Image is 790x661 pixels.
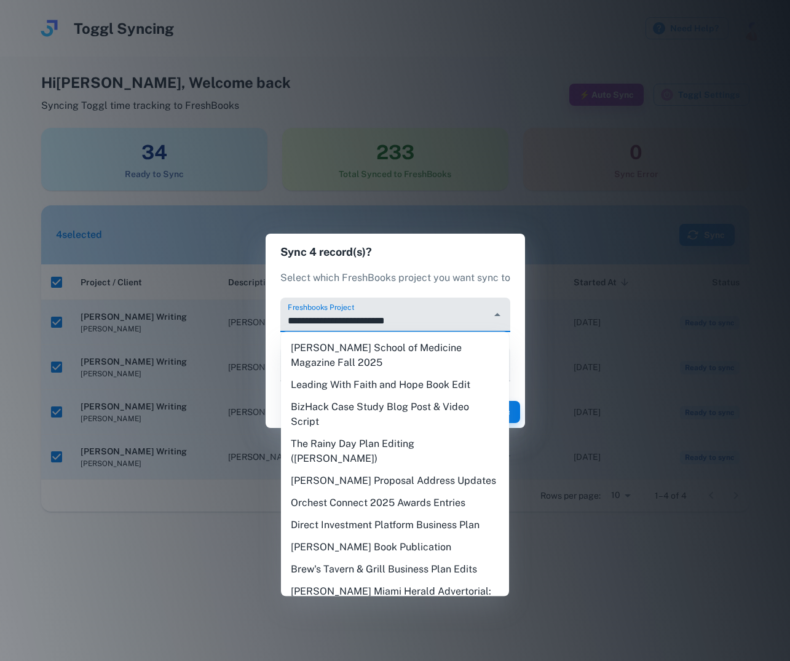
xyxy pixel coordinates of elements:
[489,306,506,323] button: Close
[281,374,509,396] li: Leading With Faith and Hope Book Edit
[281,536,509,558] li: [PERSON_NAME] Book Publication
[281,558,509,580] li: Brew's Tavern & Grill Business Plan Edits
[281,470,509,492] li: [PERSON_NAME] Proposal Address Updates
[281,514,509,536] li: Direct Investment Platform Business Plan
[266,234,525,271] h2: Sync 4 record(s)?
[281,580,509,617] li: [PERSON_NAME] Miami Herald Advertorial: "From Lab to Life"
[280,347,510,381] div: ​
[281,492,509,514] li: Orchest Connect 2025 Awards Entries
[281,433,509,470] li: The Rainy Day Plan Editing ([PERSON_NAME])
[280,271,510,285] p: Select which FreshBooks project you want sync to
[288,302,354,312] label: Freshbooks Project
[281,337,509,374] li: [PERSON_NAME] School of Medicine Magazine Fall 2025
[281,396,509,433] li: BizHack Case Study Blog Post & Video Script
